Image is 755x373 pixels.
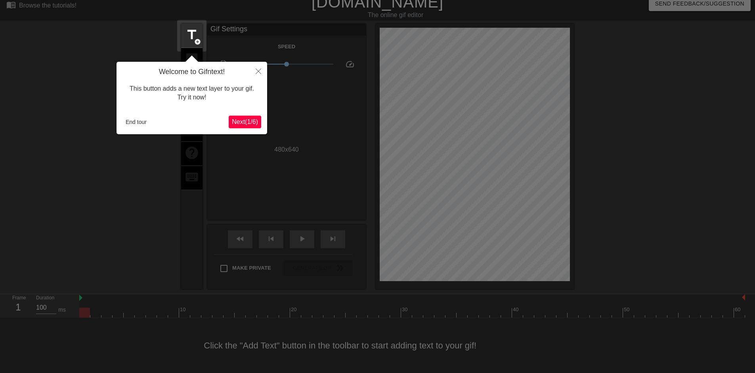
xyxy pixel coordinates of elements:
[229,116,261,128] button: Next
[122,68,261,76] h4: Welcome to Gifntext!
[122,116,150,128] button: End tour
[122,76,261,110] div: This button adds a new text layer to your gif. Try it now!
[232,118,258,125] span: Next ( 1 / 6 )
[250,62,267,80] button: Close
